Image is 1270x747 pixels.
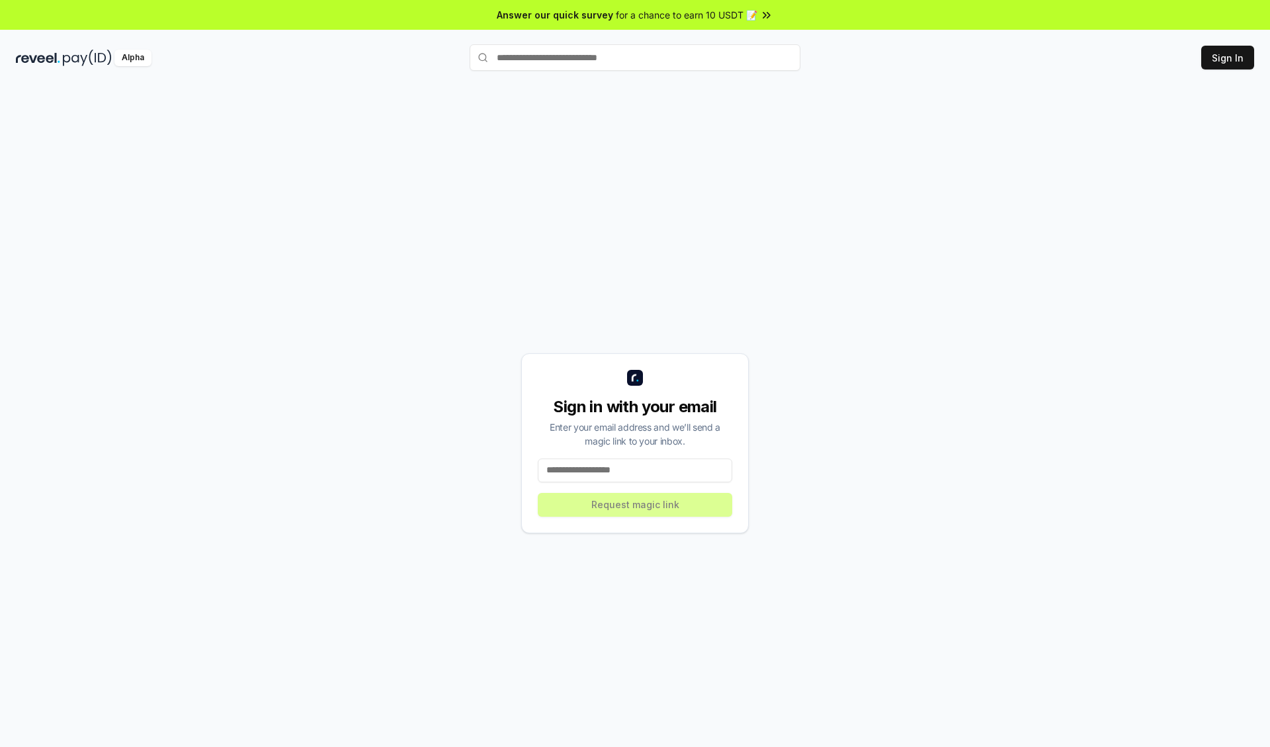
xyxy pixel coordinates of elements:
div: Enter your email address and we’ll send a magic link to your inbox. [538,420,732,448]
button: Sign In [1201,46,1254,69]
span: for a chance to earn 10 USDT 📝 [616,8,757,22]
img: logo_small [627,370,643,386]
div: Alpha [114,50,151,66]
div: Sign in with your email [538,396,732,417]
img: pay_id [63,50,112,66]
span: Answer our quick survey [497,8,613,22]
img: reveel_dark [16,50,60,66]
